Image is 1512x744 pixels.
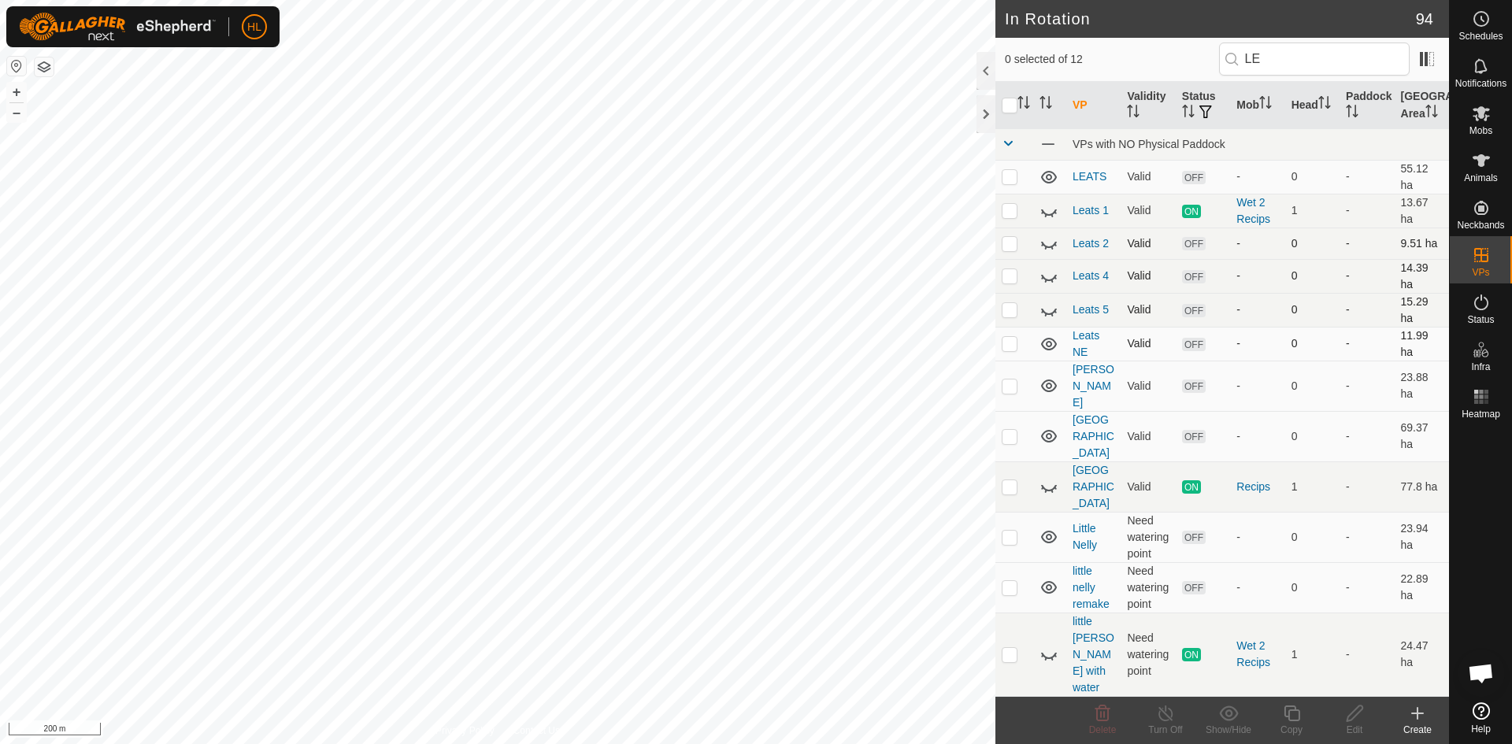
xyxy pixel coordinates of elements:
td: 0 [1285,293,1340,327]
td: 0 [1285,361,1340,411]
td: 0 [1285,327,1340,361]
button: Map Layers [35,57,54,76]
td: - [1340,228,1394,259]
span: OFF [1182,171,1206,184]
span: Mobs [1469,126,1492,135]
td: Valid [1121,259,1175,293]
th: [GEOGRAPHIC_DATA] Area [1395,82,1449,129]
td: - [1340,361,1394,411]
button: Reset Map [7,57,26,76]
td: 15.29 ha [1395,293,1449,327]
span: Delete [1089,724,1117,735]
td: - [1340,461,1394,512]
span: OFF [1182,338,1206,351]
th: Status [1176,82,1230,129]
td: Valid [1121,160,1175,194]
td: - [1340,160,1394,194]
th: Validity [1121,82,1175,129]
td: - [1340,327,1394,361]
td: - [1340,259,1394,293]
div: VPs with NO Physical Paddock [1073,138,1443,150]
td: - [1340,562,1394,613]
p-sorticon: Activate to sort [1425,107,1438,120]
td: Need watering point [1121,562,1175,613]
div: - [1236,168,1278,185]
td: 77.8 ha [1395,461,1449,512]
p-sorticon: Activate to sort [1017,98,1030,111]
th: Paddock [1340,82,1394,129]
a: Privacy Policy [435,724,495,738]
p-sorticon: Activate to sort [1318,98,1331,111]
button: – [7,103,26,122]
div: Recips [1236,479,1278,495]
td: 1 [1285,613,1340,696]
th: VP [1066,82,1121,129]
button: + [7,83,26,102]
input: Search (S) [1219,43,1410,76]
a: Contact Us [513,724,560,738]
span: VPs [1472,268,1489,277]
div: Show/Hide [1197,723,1260,737]
span: Infra [1471,362,1490,372]
span: Status [1467,315,1494,324]
span: ON [1182,648,1201,661]
p-sorticon: Activate to sort [1127,107,1140,120]
th: Head [1285,82,1340,129]
span: ON [1182,205,1201,218]
p-sorticon: Activate to sort [1182,107,1195,120]
th: Mob [1230,82,1284,129]
div: - [1236,529,1278,546]
p-sorticon: Activate to sort [1259,98,1272,111]
td: - [1340,194,1394,228]
a: little [PERSON_NAME] with water [1073,615,1114,694]
div: Wet 2 Recips [1236,638,1278,671]
span: OFF [1182,581,1206,594]
span: Heatmap [1462,409,1500,419]
span: 94 [1416,7,1433,31]
td: - [1340,613,1394,696]
td: 11.99 ha [1395,327,1449,361]
td: Need watering point [1121,512,1175,562]
td: 0 [1285,259,1340,293]
td: 0 [1285,228,1340,259]
td: Valid [1121,293,1175,327]
a: Little Nelly [1073,522,1097,551]
a: Leats NE [1073,329,1099,358]
a: Leats 1 [1073,204,1109,217]
span: Schedules [1458,31,1503,41]
div: - [1236,235,1278,252]
span: OFF [1182,379,1206,393]
td: Valid [1121,461,1175,512]
span: Animals [1464,173,1498,183]
a: [PERSON_NAME] [1073,363,1114,409]
td: 24.47 ha [1395,613,1449,696]
h2: In Rotation [1005,9,1416,28]
td: Valid [1121,361,1175,411]
a: Help [1450,696,1512,740]
td: Valid [1121,194,1175,228]
span: OFF [1182,531,1206,544]
td: Need watering point [1121,613,1175,696]
div: - [1236,579,1278,596]
td: 1 [1285,194,1340,228]
td: 23.88 ha [1395,361,1449,411]
td: 0 [1285,160,1340,194]
a: Leats 4 [1073,269,1109,282]
div: Edit [1323,723,1386,737]
a: [GEOGRAPHIC_DATA] [1073,464,1114,509]
span: HL [247,19,261,35]
td: - [1340,512,1394,562]
span: OFF [1182,237,1206,250]
div: - [1236,378,1278,394]
p-sorticon: Activate to sort [1039,98,1052,111]
td: Valid [1121,411,1175,461]
td: 69.37 ha [1395,411,1449,461]
p-sorticon: Activate to sort [1346,107,1358,120]
div: - [1236,335,1278,352]
a: Leats 5 [1073,303,1109,316]
td: Valid [1121,327,1175,361]
div: Turn Off [1134,723,1197,737]
span: OFF [1182,270,1206,283]
div: - [1236,428,1278,445]
div: - [1236,268,1278,284]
